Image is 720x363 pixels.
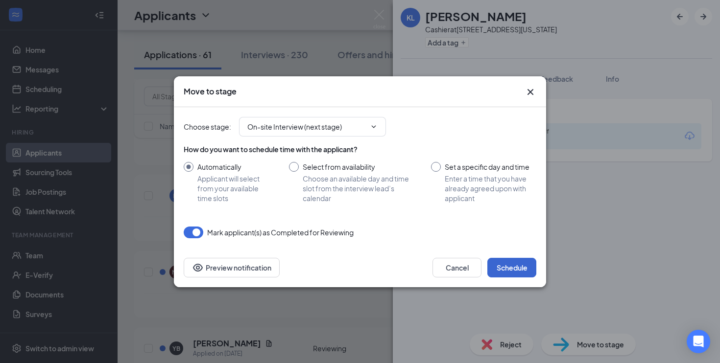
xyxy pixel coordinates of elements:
button: Preview notificationEye [184,258,280,277]
button: Schedule [487,258,536,277]
span: Mark applicant(s) as Completed for Reviewing [207,227,354,238]
svg: Cross [525,86,536,98]
span: Choose stage : [184,121,231,132]
svg: Eye [192,262,204,273]
div: How do you want to schedule time with the applicant? [184,144,536,154]
h3: Move to stage [184,86,237,97]
button: Close [525,86,536,98]
svg: ChevronDown [370,123,378,131]
button: Cancel [432,258,481,277]
div: Open Intercom Messenger [687,330,710,353]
